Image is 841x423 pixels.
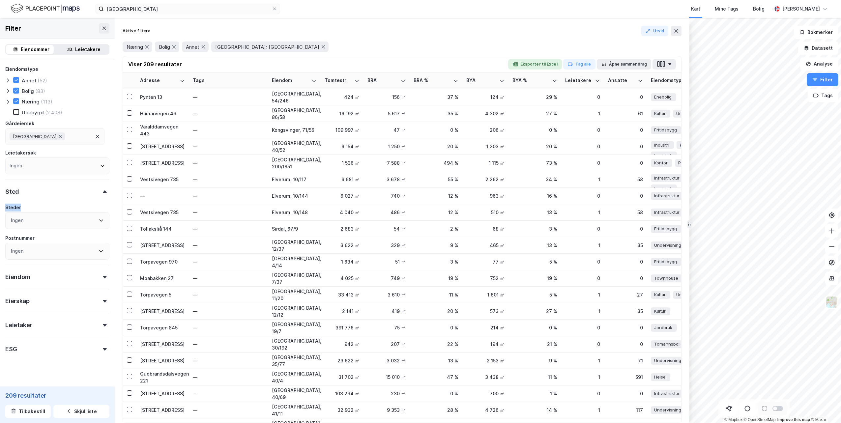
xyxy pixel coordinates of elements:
[414,242,458,249] div: 9 %
[565,275,600,282] div: 0
[140,209,185,216] div: Vestsivegen 735
[140,357,185,364] div: [STREET_ADDRESS]
[367,407,406,413] div: 9 353 ㎡
[140,324,185,331] div: Torpavegen 845
[140,341,185,348] div: [STREET_ADDRESS]
[512,110,557,117] div: 27 %
[272,387,317,401] div: [GEOGRAPHIC_DATA], 40/69
[654,390,680,397] span: Infrastruktur
[808,391,841,423] iframe: Chat Widget
[325,374,360,381] div: 31 702 ㎡
[140,123,185,137] div: Varalddamvegen 443
[325,407,360,413] div: 32 932 ㎡
[608,275,643,282] div: 0
[367,110,406,117] div: 5 617 ㎡
[75,45,101,53] div: Leietakere
[272,403,317,417] div: [GEOGRAPHIC_DATA], 41/11
[193,158,264,168] div: —
[140,291,185,298] div: Torpavegen 5
[272,321,317,335] div: [GEOGRAPHIC_DATA], 19/7
[466,374,505,381] div: 3 438 ㎡
[466,94,505,100] div: 124 ㎡
[193,290,264,300] div: —
[654,324,672,331] span: Jordbruk
[512,341,557,348] div: 21 %
[325,143,360,150] div: 6 154 ㎡
[325,275,360,282] div: 4 025 ㎡
[414,176,458,183] div: 55 %
[654,341,683,348] span: Tomannsbolig
[565,176,600,183] div: 1
[272,370,317,384] div: [GEOGRAPHIC_DATA], 40/4
[654,185,672,192] span: Logistikk
[807,73,838,86] button: Filter
[691,5,700,13] div: Kart
[325,291,360,298] div: 33 413 ㎡
[512,143,557,150] div: 20 %
[608,192,643,199] div: 0
[193,141,264,152] div: —
[466,275,505,282] div: 752 ㎡
[608,258,643,265] div: 0
[272,127,317,133] div: Kongsvinger, 71/56
[565,225,600,232] div: 0
[193,92,264,102] div: —
[654,225,677,232] span: Fritidsbygg
[127,44,143,50] span: Næring
[654,291,666,298] span: Kultur
[5,188,19,196] div: Sted
[5,345,17,353] div: ESG
[193,191,264,201] div: —
[414,308,458,315] div: 20 %
[565,242,600,249] div: 1
[512,357,557,364] div: 9 %
[414,374,458,381] div: 47 %
[367,225,406,232] div: 54 ㎡
[325,324,360,331] div: 391 776 ㎡
[608,143,643,150] div: 0
[678,159,698,166] span: Parkering
[272,354,317,368] div: [GEOGRAPHIC_DATA], 35/77
[272,255,317,269] div: [GEOGRAPHIC_DATA], 4/14
[565,192,600,199] div: 0
[193,108,264,119] div: —
[10,162,22,170] div: Ingen
[325,225,360,232] div: 2 683 ㎡
[466,127,505,133] div: 206 ㎡
[512,159,557,166] div: 73 %
[140,192,185,199] div: —
[777,417,810,422] a: Improve this map
[654,209,680,216] span: Infrastruktur
[512,176,557,183] div: 34 %
[466,209,505,216] div: 510 ㎡
[608,308,643,315] div: 35
[512,225,557,232] div: 3 %
[800,57,838,70] button: Analyse
[512,242,557,249] div: 13 %
[11,216,23,224] div: Ingen
[654,275,678,282] span: Townhouse
[367,258,406,265] div: 51 ㎡
[22,77,36,84] div: Annet
[5,273,30,281] div: Eiendom
[272,176,317,183] div: Elverum, 10/117
[565,159,600,166] div: 0
[608,159,643,166] div: 0
[466,225,505,232] div: 68 ㎡
[826,296,838,308] img: Z
[193,174,264,185] div: —
[140,390,185,397] div: [STREET_ADDRESS]
[193,355,264,366] div: —
[808,89,838,102] button: Tags
[565,357,600,364] div: 1
[414,357,458,364] div: 13 %
[272,156,317,170] div: [GEOGRAPHIC_DATA], 200/1851
[512,94,557,100] div: 29 %
[565,77,592,84] div: Leietakere
[565,390,600,397] div: 0
[13,134,56,139] span: [GEOGRAPHIC_DATA]
[680,142,693,149] span: Kontor
[565,258,600,265] div: 0
[367,176,406,183] div: 3 678 ㎡
[608,242,643,249] div: 35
